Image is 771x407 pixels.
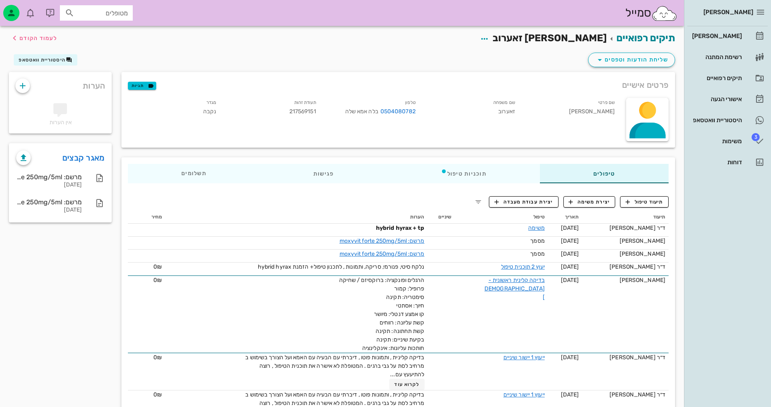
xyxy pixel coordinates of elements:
[687,131,768,151] a: תגמשימות
[585,237,665,245] div: [PERSON_NAME]
[582,211,669,224] th: תיעוד
[561,225,579,231] span: [DATE]
[585,263,665,271] div: ד״ר [PERSON_NAME]
[62,151,105,164] a: מאגר קבצים
[690,138,742,144] div: משימות
[19,35,57,42] span: לעמוד הקודם
[181,171,206,176] span: תשלומים
[16,173,82,181] div: מרשם: moxyvit forte 250mg/5ml
[569,198,610,206] span: יצירת משימה
[260,164,387,183] div: פגישות
[503,391,545,398] a: ייעוץ 1 יישור שיניים
[561,237,579,244] span: [DATE]
[165,211,427,224] th: הערות
[690,54,742,60] div: רשימת המתנה
[405,100,416,105] small: טלפון
[622,78,669,91] span: פרטים אישיים
[493,32,607,44] span: [PERSON_NAME] זאערוב
[294,100,316,105] small: תעודת זהות
[585,390,665,399] div: ד״ר [PERSON_NAME]
[289,108,316,115] span: 217569151
[168,224,424,232] div: hybrid hyrax + tp
[394,285,424,292] span: פרופיל: קמור
[340,250,425,257] a: מרשם: moxyvit forte 250mg/5ml
[362,345,425,352] span: חותכות עליונות: אינקלינציה
[123,96,223,121] div: נקבה
[561,354,579,361] span: [DATE]
[9,72,112,95] div: הערות
[561,391,579,398] span: [DATE]
[563,196,616,208] button: יצירת משימה
[501,263,545,270] a: יעוץ 2 תוכנית טיפול
[687,110,768,130] a: היסטוריית וואטסאפ
[132,82,153,89] span: תגיות
[493,100,515,105] small: שם משפחה
[752,133,760,141] span: תג
[687,68,768,88] a: תיקים רפואיים
[522,96,621,121] div: [PERSON_NAME]
[484,277,545,301] a: בדיקה קלינית ראשונית - [DEMOGRAPHIC_DATA]
[561,263,579,270] span: [DATE]
[530,250,544,257] span: מסמך
[625,4,678,22] div: סמייל
[690,117,742,123] div: היסטוריית וואטסאפ
[687,47,768,67] a: רשימת המתנה
[561,277,579,284] span: [DATE]
[389,379,425,390] button: לקרוא עוד
[206,100,216,105] small: מגדר
[620,196,669,208] button: תיעוד טיפול
[386,294,424,301] span: סימטריה: תקינה
[690,33,742,39] div: [PERSON_NAME]
[153,391,162,398] span: 0₪
[14,54,77,66] button: היסטוריית וואטסאפ
[548,211,582,224] th: תאריך
[339,277,424,284] span: הרגלים ופונקציה: ברוקסיזם / שחיקה
[376,336,425,343] span: בקיעת שיניים: תקינה
[16,198,82,206] div: מרשם: moxyvit forte 250mg/5ml
[561,250,579,257] span: [DATE]
[585,353,665,362] div: ד״ר [PERSON_NAME]
[489,196,558,208] button: יצירת עבודת מעבדה
[495,198,553,206] span: יצירת עבודת מעבדה
[687,153,768,172] a: דוחות
[153,277,162,284] span: 0₪
[329,107,416,116] div: בלה אמא שלה
[128,211,165,224] th: מחיר
[690,75,742,81] div: תיקים רפואיים
[24,6,29,11] span: תג
[455,211,548,224] th: טיפול
[651,5,678,21] img: SmileCloud logo
[128,82,156,90] button: תגיות
[530,237,544,244] span: מסמך
[595,55,668,65] span: שליחת הודעות וטפסים
[690,96,742,102] div: אישורי הגעה
[396,302,424,309] span: חיוך: אסתטי
[616,32,675,44] a: תיקים רפואיים
[394,382,419,387] span: לקרוא עוד
[153,263,162,270] span: 0₪
[690,159,742,165] div: דוחות
[598,100,615,105] small: שם פרטי
[540,164,669,183] div: טיפולים
[588,53,675,67] button: שליחת הודעות וטפסים
[428,211,455,224] th: שיניים
[585,250,665,258] div: [PERSON_NAME]
[585,224,665,232] div: ד״ר [PERSON_NAME]
[387,164,540,183] div: תוכניות טיפול
[626,198,663,206] span: תיעוד טיפול
[380,107,416,116] a: 0504080782
[585,276,665,284] div: [PERSON_NAME]
[422,96,522,121] div: זאערוב
[374,311,425,318] span: קו אמצע דנטלי: מיושר
[19,57,66,63] span: היסטוריית וואטסאפ
[340,237,425,244] a: מרשם: moxyvit forte 250mg/5ml
[687,26,768,46] a: [PERSON_NAME]
[16,207,82,214] div: [DATE]
[49,119,72,126] span: אין הערות
[380,319,425,326] span: קשת עליונה: רווחים
[703,8,753,16] span: [PERSON_NAME]
[258,263,425,270] span: נלקח סיטי, פנורמי, סריקה, ותמונות , לתכנון טיפול+ הזמנת hybrid hyrax
[503,354,545,361] a: ייעוץ 1 יישור שיניים
[10,31,57,45] button: לעמוד הקודם
[16,182,82,189] div: [DATE]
